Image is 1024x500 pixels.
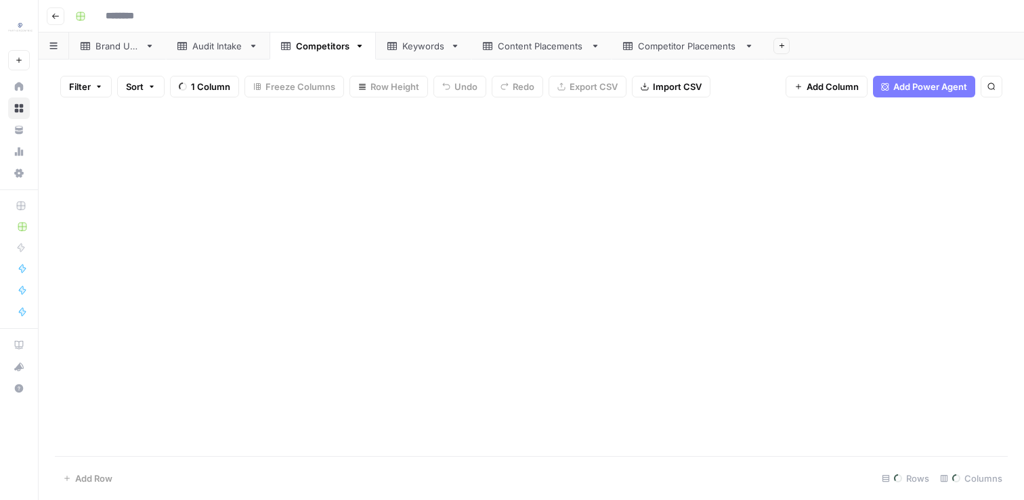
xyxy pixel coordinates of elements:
[433,76,486,97] button: Undo
[873,76,975,97] button: Add Power Agent
[191,80,230,93] span: 1 Column
[296,39,349,53] div: Competitors
[638,39,739,53] div: Competitor Placements
[632,76,710,97] button: Import CSV
[8,76,30,97] a: Home
[370,80,419,93] span: Row Height
[8,356,30,378] button: What's new?
[8,162,30,184] a: Settings
[8,334,30,356] a: AirOps Academy
[492,76,543,97] button: Redo
[60,76,112,97] button: Filter
[570,80,618,93] span: Export CSV
[653,80,702,93] span: Import CSV
[454,80,477,93] span: Undo
[498,39,585,53] div: Content Placements
[471,32,612,60] a: Content Placements
[170,76,239,97] button: 1 Column
[549,76,626,97] button: Export CSV
[935,468,1008,489] div: Columns
[244,76,344,97] button: Freeze Columns
[95,39,140,53] div: Brand URL
[69,32,166,60] a: Brand URL
[8,16,33,40] img: PartnerCentric Sales Tools Logo
[376,32,471,60] a: Keywords
[8,119,30,141] a: Your Data
[192,39,243,53] div: Audit Intake
[402,39,445,53] div: Keywords
[69,80,91,93] span: Filter
[8,378,30,399] button: Help + Support
[8,11,30,45] button: Workspace: PartnerCentric Sales Tools
[349,76,428,97] button: Row Height
[126,80,144,93] span: Sort
[893,80,967,93] span: Add Power Agent
[9,357,29,377] div: What's new?
[8,97,30,119] a: Browse
[265,80,335,93] span: Freeze Columns
[55,468,121,489] button: Add Row
[270,32,376,60] a: Competitors
[612,32,765,60] a: Competitor Placements
[166,32,270,60] a: Audit Intake
[8,141,30,162] a: Usage
[786,76,868,97] button: Add Column
[807,80,859,93] span: Add Column
[513,80,534,93] span: Redo
[117,76,165,97] button: Sort
[75,472,112,485] span: Add Row
[876,468,935,489] div: Rows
